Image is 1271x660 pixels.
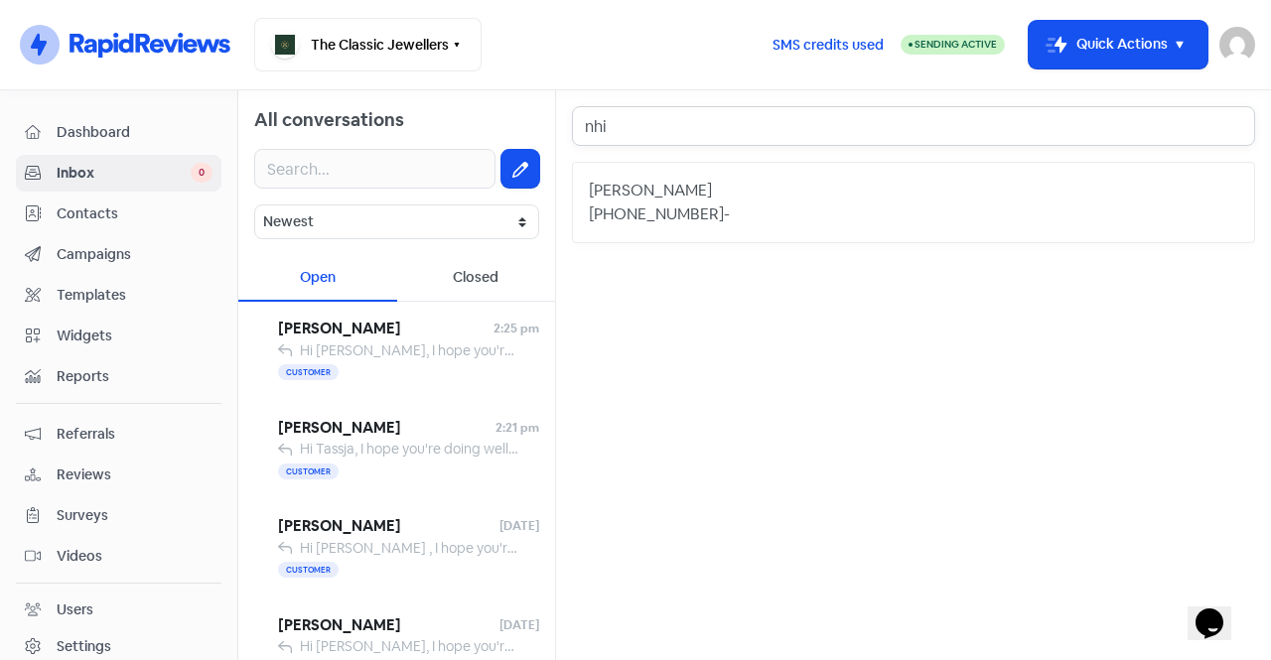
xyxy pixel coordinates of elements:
[495,419,539,437] span: 2:21 pm
[16,114,221,151] a: Dashboard
[254,18,482,71] button: The Classic Jewellers
[57,424,212,445] span: Referrals
[16,358,221,395] a: Reports
[572,106,1255,146] input: Search...
[16,457,221,493] a: Reviews
[756,33,901,54] a: SMS credits used
[16,236,221,273] a: Campaigns
[57,546,212,567] span: Videos
[57,326,212,346] span: Widgets
[901,33,1005,57] a: Sending Active
[1029,21,1207,68] button: Quick Actions
[16,592,221,628] a: Users
[16,155,221,192] a: Inbox 0
[278,463,339,479] span: Customer
[57,464,212,485] span: Reviews
[16,196,221,232] a: Contacts
[57,244,212,265] span: Campaigns
[278,364,339,380] span: Customer
[278,318,494,340] span: [PERSON_NAME]
[773,35,884,56] span: SMS credits used
[1219,27,1255,63] img: User
[494,320,539,337] span: 2:25 pm
[278,562,339,578] span: Customer
[16,318,221,354] a: Widgets
[16,277,221,314] a: Templates
[278,515,499,538] span: [PERSON_NAME]
[589,202,724,226] div: [PHONE_NUMBER]
[191,163,212,183] span: 0
[724,202,730,226] div: -
[57,163,191,184] span: Inbox
[57,203,212,224] span: Contacts
[499,616,539,634] span: [DATE]
[16,416,221,453] a: Referrals
[238,255,397,302] div: Open
[589,179,1238,202] div: [PERSON_NAME]
[16,497,221,534] a: Surveys
[397,255,556,302] div: Closed
[57,285,212,306] span: Templates
[57,636,111,657] div: Settings
[915,38,997,51] span: Sending Active
[57,599,93,620] div: Users
[499,517,539,535] span: [DATE]
[254,108,404,131] span: All conversations
[57,122,212,143] span: Dashboard
[57,505,212,526] span: Surveys
[1188,581,1251,640] iframe: chat widget
[278,417,495,440] span: [PERSON_NAME]
[57,366,212,387] span: Reports
[254,149,495,189] input: Search...
[278,614,499,637] span: [PERSON_NAME]
[16,538,221,575] a: Videos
